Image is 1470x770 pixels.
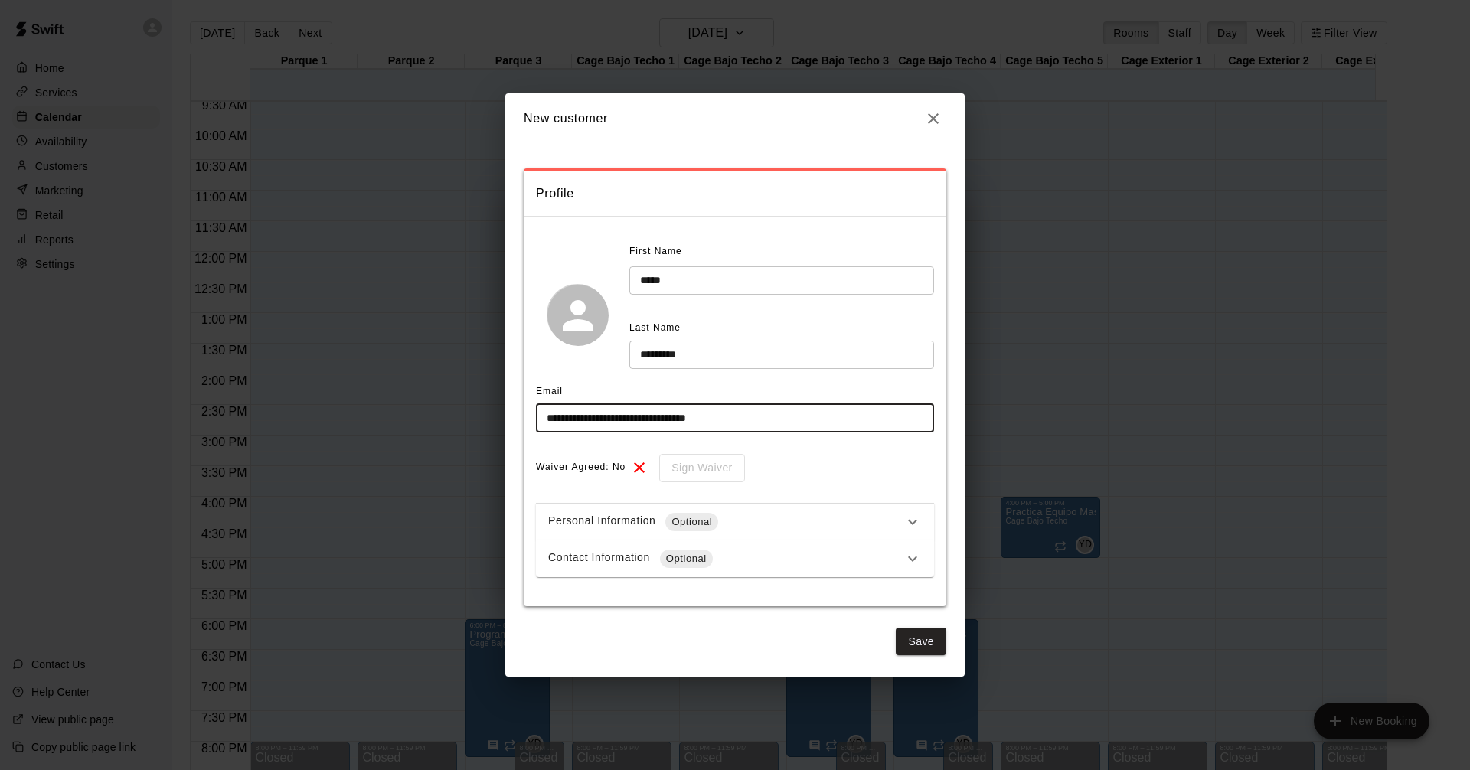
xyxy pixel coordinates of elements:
button: Save [896,628,946,656]
span: Profile [536,184,934,204]
div: Personal Information [548,513,903,531]
div: Contact Information [548,550,903,568]
div: To sign waivers in admin, this feature must be enabled in general settings [648,454,744,482]
span: Email [536,386,563,396]
span: Last Name [629,322,681,333]
span: First Name [629,240,682,264]
div: Contact InformationOptional [536,540,934,577]
h6: New customer [524,109,608,129]
span: Optional [660,551,713,566]
span: Optional [665,514,718,530]
span: Waiver Agreed: No [536,455,626,480]
div: Personal InformationOptional [536,504,934,540]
